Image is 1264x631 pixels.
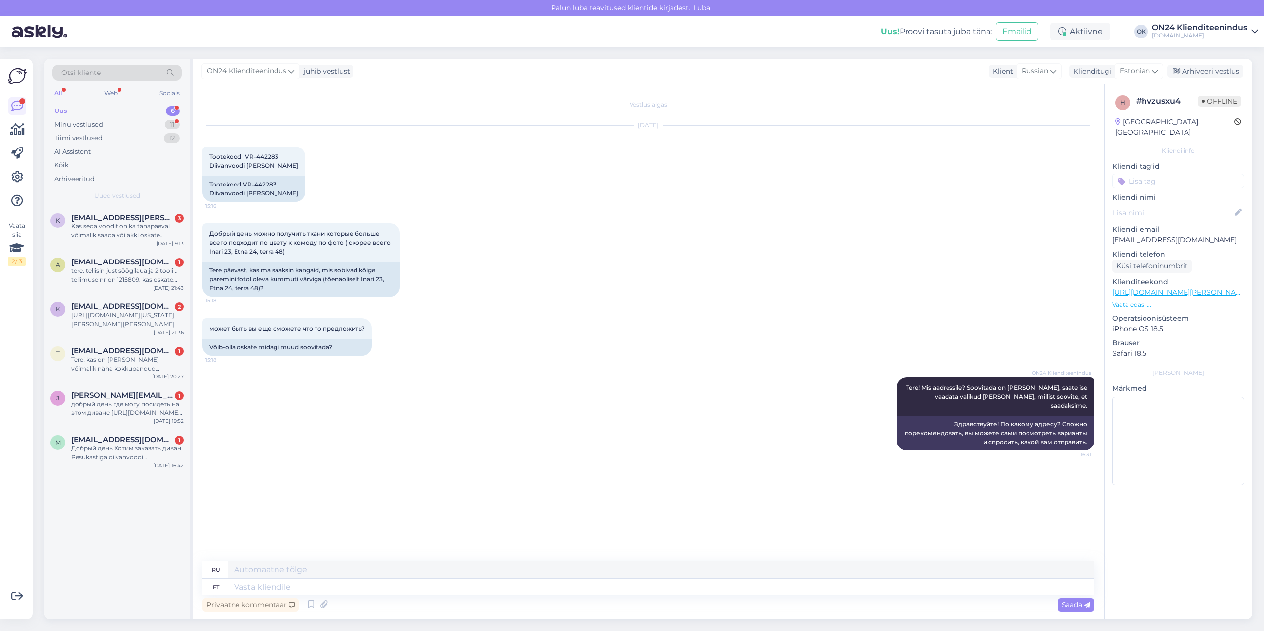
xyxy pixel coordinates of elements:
[202,262,400,297] div: Tere päevast, kas ma saaksin kangaid, mis sobivad kõige paremini fotol oleva kummuti värviga (tõe...
[56,305,60,313] span: k
[154,417,184,425] div: [DATE] 19:52
[1112,174,1244,188] input: Lisa tag
[54,160,69,170] div: Kõik
[1167,65,1243,78] div: Arhiveeri vestlus
[158,87,182,100] div: Socials
[1112,260,1192,273] div: Küsi telefoninumbrit
[881,26,992,37] div: Proovi tasuta juba täna:
[202,100,1094,109] div: Vestlus algas
[207,66,286,76] span: ON24 Klienditeenindus
[153,284,184,292] div: [DATE] 21:43
[996,22,1038,41] button: Emailid
[906,384,1089,409] span: Tere! Mis aadressile? Soovitada on [PERSON_NAME], saate ise vaadata valikud [PERSON_NAME], millis...
[56,261,60,268] span: a
[1112,288,1249,297] a: [URL][DOMAIN_NAME][PERSON_NAME]
[1113,207,1233,218] input: Lisa nimi
[71,266,184,284] div: tere. tellisin just söögilaua ja 2 tooli .. tellimuse nr on 1215809. kas oskate öelda, et kas see...
[52,87,64,100] div: All
[213,579,219,595] div: et
[175,347,184,356] div: 1
[71,444,184,462] div: Добрый день Хотим заказать диван Pesukastiga diivanvoodi [PERSON_NAME]-442283, прошу выслать обра...
[1120,99,1125,106] span: h
[102,87,119,100] div: Web
[165,120,180,130] div: 11
[54,147,91,157] div: AI Assistent
[205,356,242,364] span: 15:18
[54,106,67,116] div: Uus
[71,222,184,240] div: Kas seda voodit on ka tänapäeval võimalik saada või äkki oskate soovitada funktsionaalsuselt sama...
[205,297,242,304] span: 15:18
[153,462,184,469] div: [DATE] 16:42
[989,66,1013,76] div: Klient
[1112,300,1244,309] p: Vaata edasi ...
[71,435,174,444] span: mariaborissova2@gmail.com
[1032,370,1091,377] span: ON24 Klienditeenindus
[175,436,184,445] div: 1
[1112,235,1244,245] p: [EMAIL_ADDRESS][DOMAIN_NAME]
[1112,192,1244,203] p: Kliendi nimi
[881,27,900,36] b: Uus!
[1112,324,1244,334] p: iPhone OS 18.5
[157,240,184,247] div: [DATE] 9:13
[1112,313,1244,324] p: Operatsioonisüsteem
[71,346,174,355] span: tanel231@gmail.com
[56,394,59,402] span: j
[71,258,174,266] span: ave.toomjoe@gmail.com
[1152,32,1247,39] div: [DOMAIN_NAME]
[1112,161,1244,172] p: Kliendi tag'id
[300,66,350,76] div: juhib vestlust
[175,302,184,311] div: 2
[71,311,184,329] div: [URL][DOMAIN_NAME][US_STATE][PERSON_NAME][PERSON_NAME]
[94,191,140,200] span: Uued vestlused
[1152,24,1258,39] a: ON24 Klienditeenindus[DOMAIN_NAME]
[54,120,103,130] div: Minu vestlused
[56,217,60,224] span: k
[8,257,26,266] div: 2 / 3
[71,302,174,311] span: kullamae.mariann123@gmail.com
[1050,23,1110,40] div: Aktiivne
[1112,338,1244,348] p: Brauser
[1112,383,1244,394] p: Märkmed
[1198,96,1241,107] span: Offline
[8,222,26,266] div: Vaata siia
[202,176,305,202] div: Tootekood VR-442283 Diivanvoodi [PERSON_NAME]
[56,350,60,357] span: t
[212,561,220,578] div: ru
[1112,348,1244,359] p: Safari 18.5
[897,416,1094,450] div: Здравствуйте! По какому адресу? Сложно порекомендовать, вы можете сами посмотреть варианты и спро...
[1112,369,1244,377] div: [PERSON_NAME]
[8,67,27,85] img: Askly Logo
[1054,451,1091,458] span: 16:31
[1136,95,1198,107] div: # hvzusxu4
[202,121,1094,130] div: [DATE]
[175,258,184,267] div: 1
[71,400,184,417] div: добрый день где могу посидеть на этом диване [URL][DOMAIN_NAME] ?
[1112,224,1244,235] p: Kliendi email
[1112,249,1244,260] p: Kliendi telefon
[209,153,298,169] span: Tootekood VR-442283 Diivanvoodi [PERSON_NAME]
[71,391,174,400] span: jakovlevdeniss@gmail.com
[61,68,101,78] span: Otsi kliente
[209,230,392,255] span: Добрый день можно получить ткани которые больше всего подходит по цвету к комоду по фото ( скорее...
[1022,66,1048,76] span: Russian
[1112,277,1244,287] p: Klienditeekond
[1062,600,1090,609] span: Saada
[175,391,184,400] div: 1
[202,598,299,612] div: Privaatne kommentaar
[205,202,242,210] span: 15:16
[1134,25,1148,38] div: OK
[54,133,103,143] div: Tiimi vestlused
[55,439,61,446] span: m
[1152,24,1247,32] div: ON24 Klienditeenindus
[152,373,184,380] div: [DATE] 20:27
[1069,66,1111,76] div: Klienditugi
[154,329,184,336] div: [DATE] 21:36
[164,133,180,143] div: 12
[1115,117,1234,138] div: [GEOGRAPHIC_DATA], [GEOGRAPHIC_DATA]
[1112,147,1244,155] div: Kliendi info
[166,106,180,116] div: 6
[71,213,174,222] span: kulli.andres@ergo.ee
[690,3,713,12] span: Luba
[71,355,184,373] div: Tere! kas on [PERSON_NAME] võimalik näha kokkupandud [PERSON_NAME]? [URL][DOMAIN_NAME]
[175,214,184,223] div: 3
